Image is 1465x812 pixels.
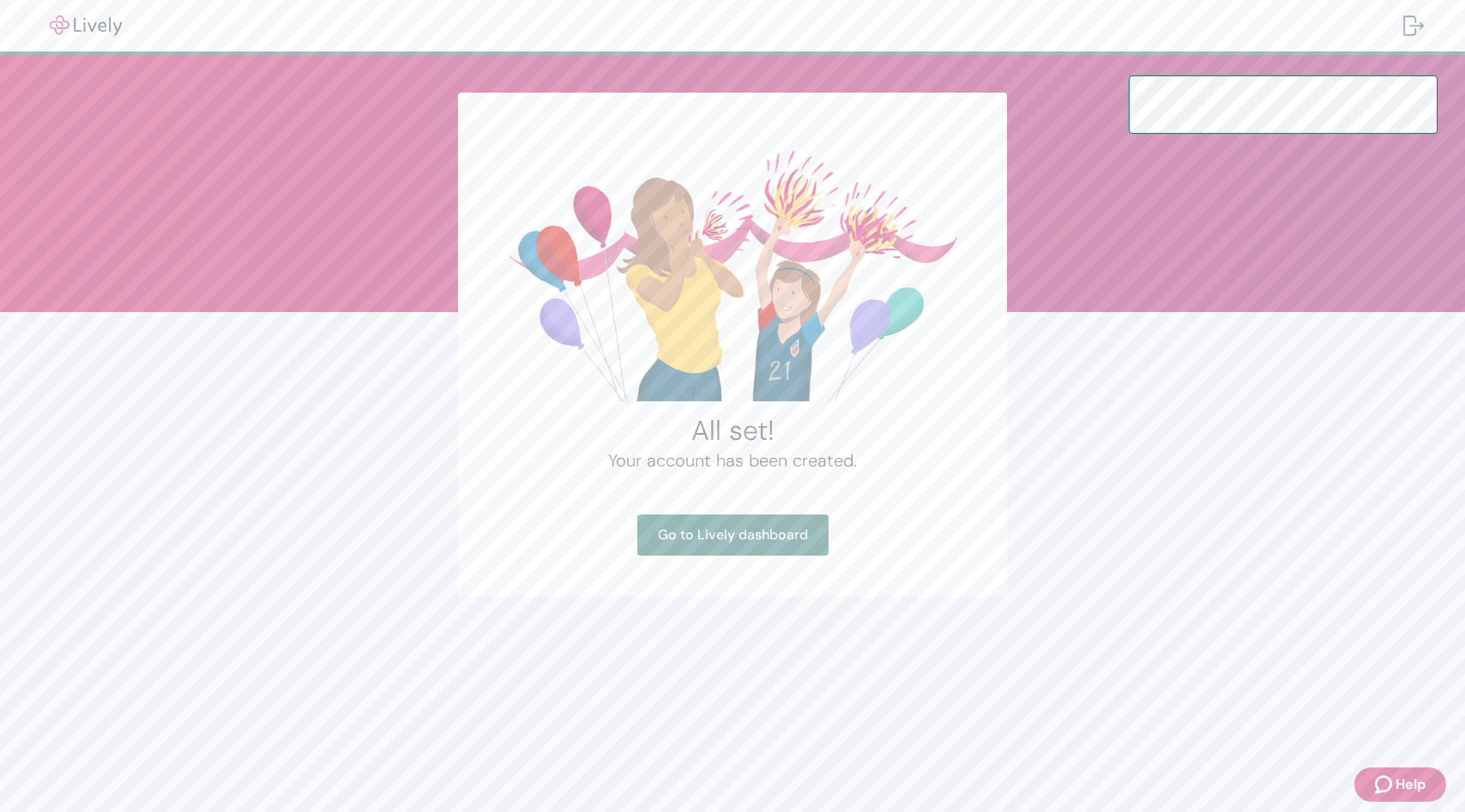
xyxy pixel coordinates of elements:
h2: All set! [499,413,966,448]
svg: Zendesk support icon [1375,774,1396,795]
button: Zendesk support iconHelp [1354,767,1446,802]
a: Go to Lively dashboard [637,514,829,556]
h4: Your account has been created. [499,448,966,473]
img: Lively [38,15,134,36]
button: Log out [1390,5,1438,46]
span: Help [1396,774,1426,795]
